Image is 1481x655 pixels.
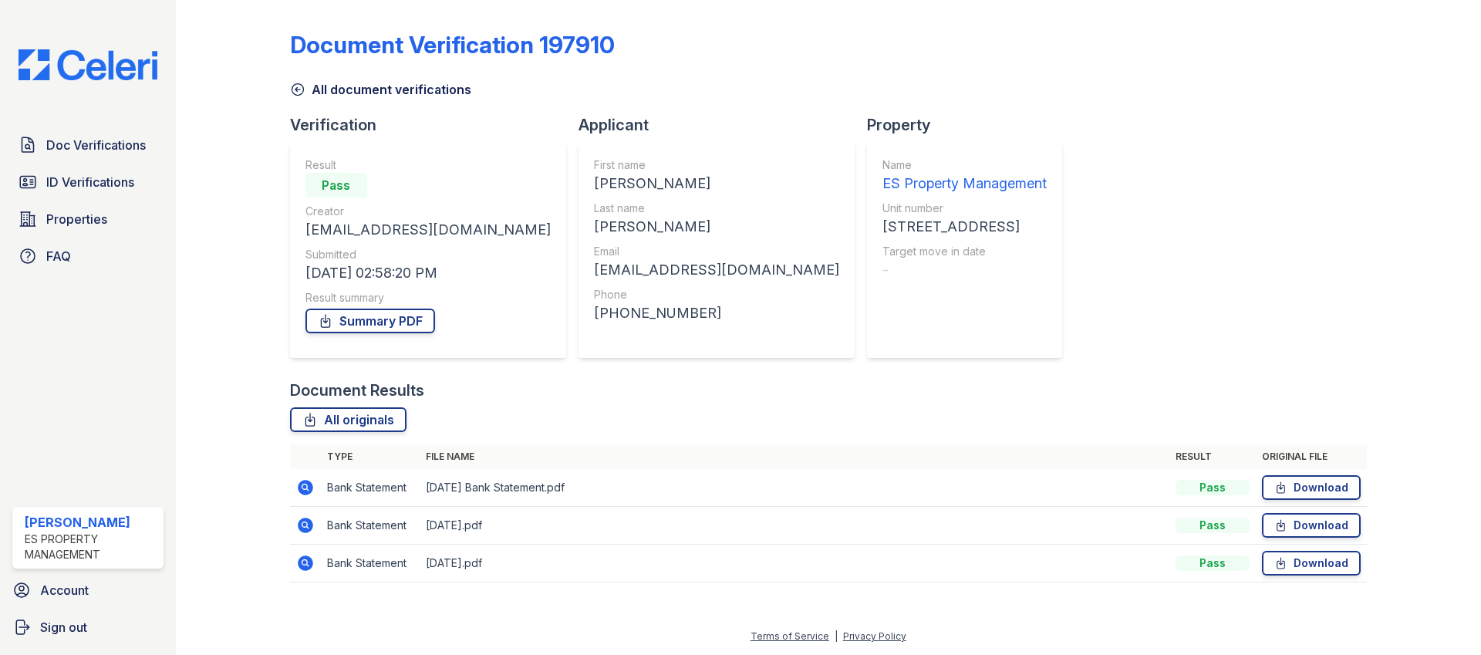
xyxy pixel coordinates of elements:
div: ES Property Management [25,532,157,562]
a: Privacy Policy [843,630,906,642]
th: Type [321,444,420,469]
a: Summary PDF [305,309,435,333]
div: First name [594,157,839,173]
a: Download [1262,475,1361,500]
a: Download [1262,513,1361,538]
a: All originals [290,407,407,432]
span: Properties [46,210,107,228]
div: Email [594,244,839,259]
td: Bank Statement [321,545,420,582]
div: Unit number [882,201,1047,216]
a: Terms of Service [751,630,829,642]
span: FAQ [46,247,71,265]
div: [PHONE_NUMBER] [594,302,839,324]
div: [DATE] 02:58:20 PM [305,262,551,284]
td: [DATE].pdf [420,507,1169,545]
div: Pass [1176,555,1250,571]
a: All document verifications [290,80,471,99]
a: Doc Verifications [12,130,164,160]
td: [DATE].pdf [420,545,1169,582]
div: [PERSON_NAME] [594,173,839,194]
div: ES Property Management [882,173,1047,194]
div: Target move in date [882,244,1047,259]
div: [EMAIL_ADDRESS][DOMAIN_NAME] [305,219,551,241]
div: Submitted [305,247,551,262]
div: [PERSON_NAME] [25,513,157,532]
div: Last name [594,201,839,216]
a: Download [1262,551,1361,576]
a: Properties [12,204,164,235]
div: Verification [290,114,579,136]
td: Bank Statement [321,469,420,507]
a: FAQ [12,241,164,272]
a: Name ES Property Management [882,157,1047,194]
span: Sign out [40,618,87,636]
th: Original file [1256,444,1367,469]
td: [DATE] Bank Statement.pdf [420,469,1169,507]
div: Pass [305,173,367,198]
span: ID Verifications [46,173,134,191]
div: [EMAIL_ADDRESS][DOMAIN_NAME] [594,259,839,281]
td: Bank Statement [321,507,420,545]
img: CE_Logo_Blue-a8612792a0a2168367f1c8372b55b34899dd931a85d93a1a3d3e32e68fde9ad4.png [6,49,170,80]
div: Pass [1176,518,1250,533]
a: Account [6,575,170,606]
div: | [835,630,838,642]
span: Doc Verifications [46,136,146,154]
a: ID Verifications [12,167,164,198]
div: Result summary [305,290,551,306]
div: Result [305,157,551,173]
a: Sign out [6,612,170,643]
div: Pass [1176,480,1250,495]
div: Applicant [579,114,867,136]
div: Name [882,157,1047,173]
th: Result [1169,444,1256,469]
div: - [882,259,1047,281]
div: Document Results [290,380,424,401]
div: [STREET_ADDRESS] [882,216,1047,238]
th: File name [420,444,1169,469]
div: Phone [594,287,839,302]
div: [PERSON_NAME] [594,216,839,238]
span: Account [40,581,89,599]
div: Creator [305,204,551,219]
div: Document Verification 197910 [290,31,615,59]
div: Property [867,114,1074,136]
